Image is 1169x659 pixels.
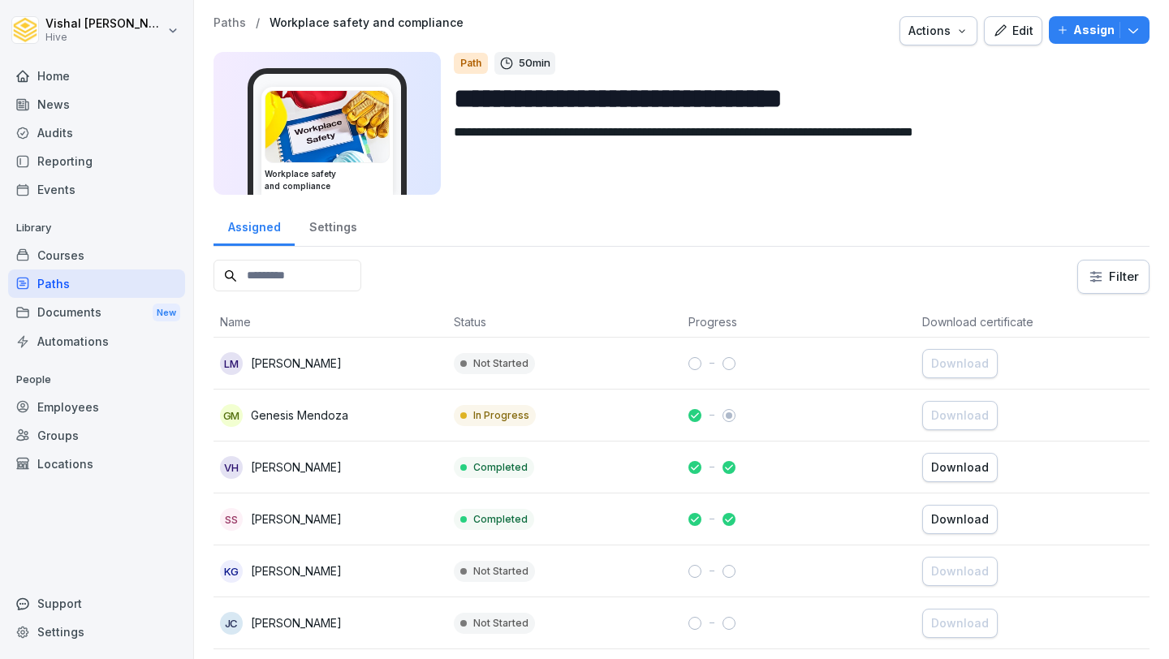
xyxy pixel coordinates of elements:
[265,168,390,192] h3: Workplace safety and compliance
[931,614,989,632] div: Download
[473,356,528,371] p: Not Started
[8,589,185,618] div: Support
[1078,261,1149,293] button: Filter
[256,16,260,30] p: /
[922,453,998,482] button: Download
[473,460,528,475] p: Completed
[8,393,185,421] a: Employees
[8,241,185,269] a: Courses
[1073,21,1115,39] p: Assign
[931,459,989,476] div: Download
[8,450,185,478] a: Locations
[220,352,243,375] div: LM
[220,404,243,427] div: GM
[454,53,488,74] div: Path
[8,367,185,393] p: People
[153,304,180,322] div: New
[1088,269,1139,285] div: Filter
[8,327,185,355] a: Automations
[922,401,998,430] button: Download
[270,16,464,30] a: Workplace safety and compliance
[8,618,185,646] a: Settings
[931,355,989,373] div: Download
[214,16,246,30] a: Paths
[295,205,371,246] a: Settings
[922,505,998,534] button: Download
[8,147,185,175] a: Reporting
[8,62,185,90] a: Home
[265,91,389,162] img: twaxla64lrmeoq0ccgctjh1j.png
[8,90,185,118] a: News
[519,55,550,71] p: 50 min
[8,298,185,328] div: Documents
[220,456,243,479] div: VH
[8,298,185,328] a: DocumentsNew
[45,17,164,31] p: Vishal [PERSON_NAME]
[220,508,243,531] div: SS
[899,16,977,45] button: Actions
[8,421,185,450] a: Groups
[251,459,342,476] p: [PERSON_NAME]
[922,609,998,638] button: Download
[473,512,528,527] p: Completed
[908,22,968,40] div: Actions
[993,22,1033,40] div: Edit
[214,307,447,338] th: Name
[984,16,1042,45] button: Edit
[931,562,989,580] div: Download
[45,32,164,43] p: Hive
[8,269,185,298] a: Paths
[447,307,681,338] th: Status
[473,616,528,631] p: Not Started
[473,408,529,423] p: In Progress
[931,510,989,528] div: Download
[251,510,342,528] p: [PERSON_NAME]
[220,612,243,635] div: JC
[473,564,528,579] p: Not Started
[8,215,185,241] p: Library
[220,560,243,583] div: KG
[8,118,185,147] a: Audits
[1049,16,1150,44] button: Assign
[251,407,348,424] p: Genesis Mendoza
[251,562,342,579] p: [PERSON_NAME]
[251,614,342,631] p: [PERSON_NAME]
[682,307,916,338] th: Progress
[931,407,989,424] div: Download
[922,557,998,586] button: Download
[251,355,342,372] p: [PERSON_NAME]
[916,307,1150,338] th: Download certificate
[214,205,295,246] a: Assigned
[922,349,998,378] button: Download
[8,175,185,204] a: Events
